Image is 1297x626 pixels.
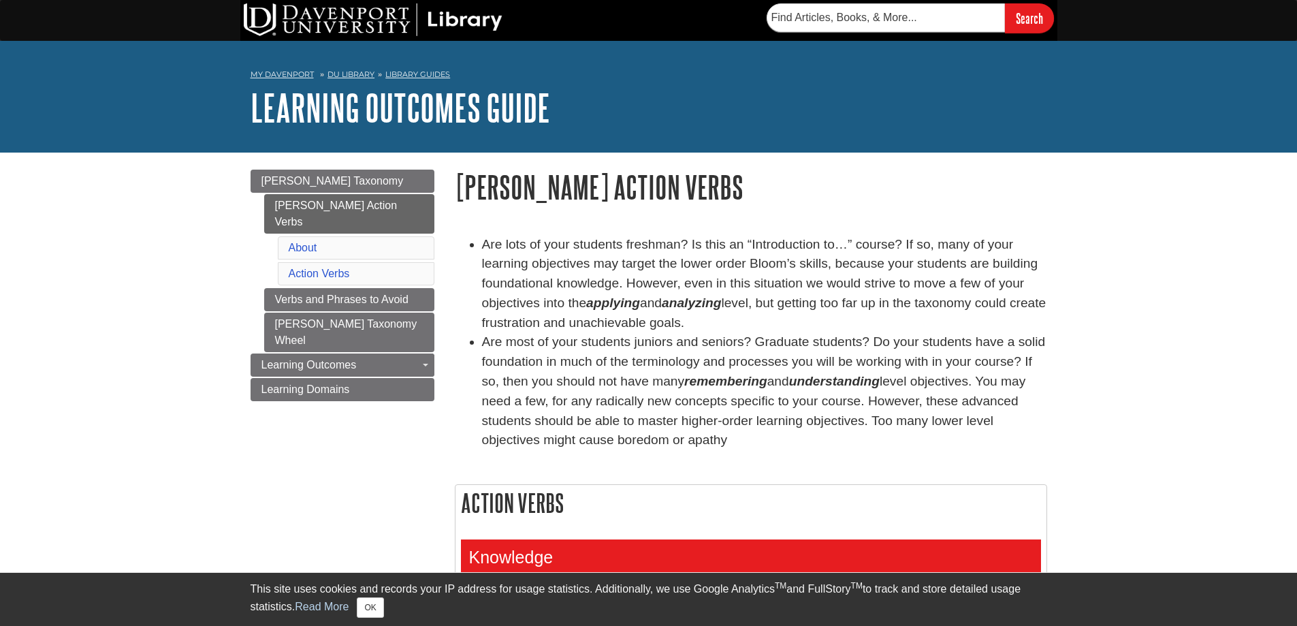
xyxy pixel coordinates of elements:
[482,235,1047,333] li: Are lots of your students freshman? Is this an “Introduction to…” course? If so, many of your lea...
[767,3,1005,32] input: Find Articles, Books, & More...
[357,597,383,618] button: Close
[662,296,721,310] strong: analyzing
[385,69,450,79] a: Library Guides
[455,485,1046,521] h2: Action Verbs
[775,581,786,591] sup: TM
[482,332,1047,450] li: Are most of your students juniors and seniors? Graduate students? Do your students have a solid f...
[295,601,349,612] a: Read More
[251,378,434,401] a: Learning Domains
[462,541,1040,574] h3: Knowledge
[261,384,350,395] span: Learning Domains
[251,170,434,401] div: Guide Page Menu
[251,581,1047,618] div: This site uses cookies and records your IP address for usage statistics. Additionally, we use Goo...
[586,296,640,310] strong: applying
[289,242,317,253] a: About
[789,374,880,388] em: understanding
[244,3,502,36] img: DU Library
[455,170,1047,204] h1: [PERSON_NAME] Action Verbs
[684,374,767,388] em: remembering
[261,359,357,371] span: Learning Outcomes
[251,69,314,80] a: My Davenport
[251,170,434,193] a: [PERSON_NAME] Taxonomy
[261,175,404,187] span: [PERSON_NAME] Taxonomy
[1005,3,1054,33] input: Search
[767,3,1054,33] form: Searches DU Library's articles, books, and more
[251,65,1047,87] nav: breadcrumb
[327,69,374,79] a: DU Library
[251,87,550,129] a: Learning Outcomes Guide
[251,354,434,377] a: Learning Outcomes
[264,313,434,352] a: [PERSON_NAME] Taxonomy Wheel
[851,581,863,591] sup: TM
[264,194,434,234] a: [PERSON_NAME] Action Verbs
[289,268,350,279] a: Action Verbs
[264,288,434,311] a: Verbs and Phrases to Avoid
